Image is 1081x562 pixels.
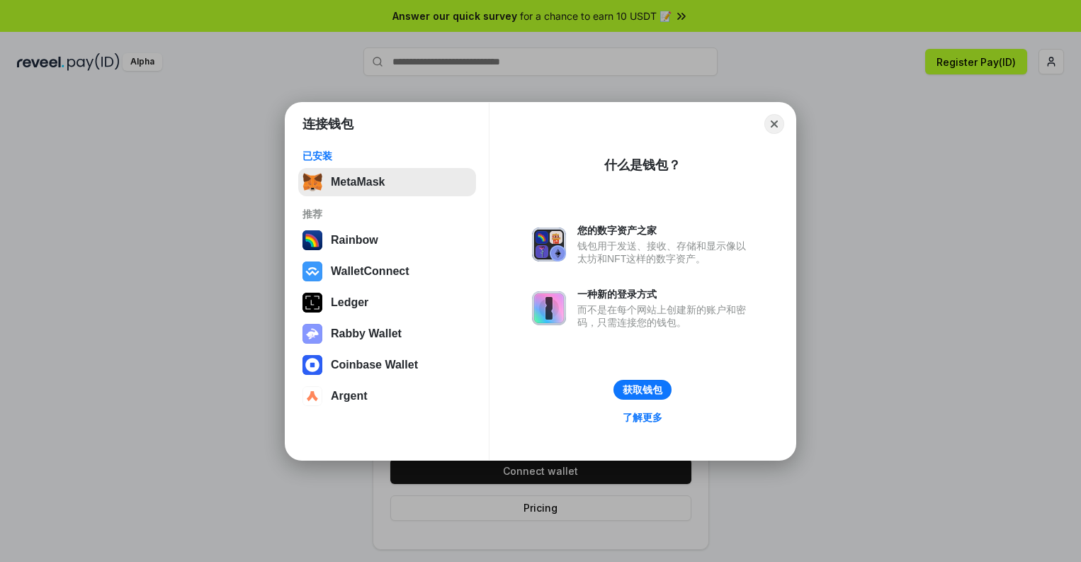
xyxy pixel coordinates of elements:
div: 什么是钱包？ [604,157,681,174]
button: Rainbow [298,226,476,254]
div: 推荐 [302,208,472,220]
button: Close [764,114,784,134]
h1: 连接钱包 [302,116,353,133]
div: 了解更多 [623,411,662,424]
img: svg+xml,%3Csvg%20xmlns%3D%22http%3A%2F%2Fwww.w3.org%2F2000%2Fsvg%22%20fill%3D%22none%22%20viewBox... [302,324,322,344]
img: svg+xml,%3Csvg%20xmlns%3D%22http%3A%2F%2Fwww.w3.org%2F2000%2Fsvg%22%20fill%3D%22none%22%20viewBox... [532,291,566,325]
div: WalletConnect [331,265,409,278]
img: svg+xml,%3Csvg%20xmlns%3D%22http%3A%2F%2Fwww.w3.org%2F2000%2Fsvg%22%20fill%3D%22none%22%20viewBox... [532,227,566,262]
button: Argent [298,382,476,410]
img: svg+xml,%3Csvg%20xmlns%3D%22http%3A%2F%2Fwww.w3.org%2F2000%2Fsvg%22%20width%3D%2228%22%20height%3... [302,293,322,313]
button: Rabby Wallet [298,320,476,348]
div: Ledger [331,296,368,309]
button: Coinbase Wallet [298,351,476,379]
button: 获取钱包 [613,380,672,400]
div: 获取钱包 [623,383,662,396]
img: svg+xml,%3Csvg%20width%3D%2228%22%20height%3D%2228%22%20viewBox%3D%220%200%2028%2028%22%20fill%3D... [302,386,322,406]
img: svg+xml,%3Csvg%20width%3D%22120%22%20height%3D%22120%22%20viewBox%3D%220%200%20120%20120%22%20fil... [302,230,322,250]
div: 已安装 [302,150,472,162]
div: 而不是在每个网站上创建新的账户和密码，只需连接您的钱包。 [577,303,753,329]
div: 钱包用于发送、接收、存储和显示像以太坊和NFT这样的数字资产。 [577,240,753,265]
div: Argent [331,390,368,403]
div: Rabby Wallet [331,327,402,340]
img: svg+xml,%3Csvg%20width%3D%2228%22%20height%3D%2228%22%20viewBox%3D%220%200%2028%2028%22%20fill%3D... [302,355,322,375]
button: Ledger [298,288,476,317]
div: MetaMask [331,176,385,189]
img: svg+xml,%3Csvg%20width%3D%2228%22%20height%3D%2228%22%20viewBox%3D%220%200%2028%2028%22%20fill%3D... [302,262,322,281]
div: Coinbase Wallet [331,359,418,371]
button: MetaMask [298,168,476,196]
a: 了解更多 [614,408,671,427]
div: 您的数字资产之家 [577,224,753,237]
img: svg+xml,%3Csvg%20fill%3D%22none%22%20height%3D%2233%22%20viewBox%3D%220%200%2035%2033%22%20width%... [302,172,322,192]
button: WalletConnect [298,257,476,286]
div: 一种新的登录方式 [577,288,753,300]
div: Rainbow [331,234,378,247]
